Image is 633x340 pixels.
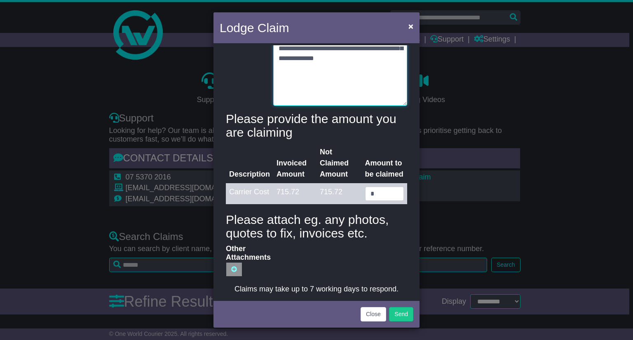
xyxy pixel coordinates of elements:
th: Invoiced Amount [273,143,316,183]
th: Description [226,143,273,183]
td: 715.72 [273,183,316,204]
button: Close [404,18,417,35]
button: Close [361,307,386,321]
th: Not Claimed Amount [316,143,362,183]
th: Amount to be claimed [362,143,407,183]
td: Carrier Cost [226,183,273,204]
button: Send [389,307,413,321]
h4: Please attach eg. any photos, quotes to fix, invoices etc. [226,213,407,240]
h4: Lodge Claim [220,19,289,37]
div: Claims may take up to 7 working days to respond. [226,285,407,294]
label: Other Attachments [222,245,269,277]
label: Description [222,1,269,104]
span: × [408,21,413,31]
td: 715.72 [316,183,362,204]
h4: Please provide the amount you are claiming [226,112,407,139]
